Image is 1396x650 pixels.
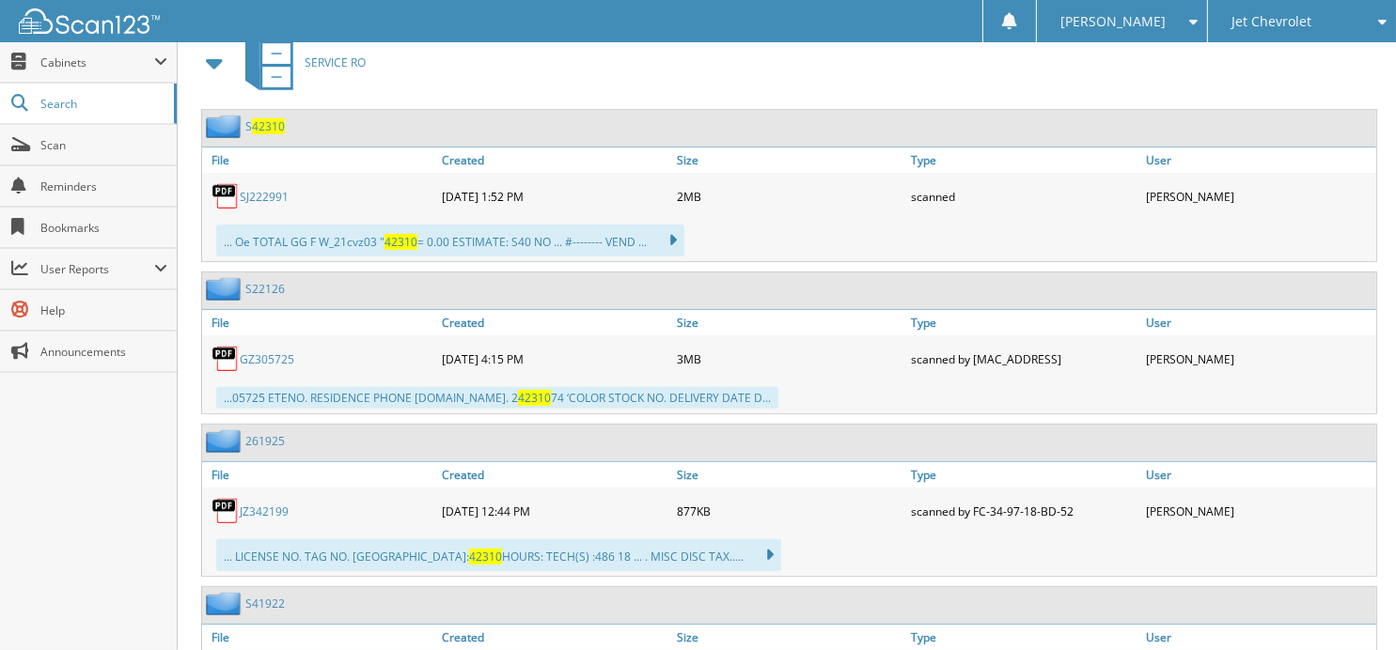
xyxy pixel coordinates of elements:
a: User [1141,147,1376,173]
span: Search [40,96,165,112]
span: User Reports [40,261,154,277]
a: GZ305725 [240,351,294,367]
a: JZ342199 [240,503,289,519]
a: Created [437,147,672,173]
span: Jet Chevrolet [1231,16,1311,27]
span: 42310 [252,118,285,134]
div: scanned by FC-34-97-18-BD-52 [906,492,1141,530]
div: 877KB [672,492,907,530]
img: PDF.png [212,345,240,373]
div: ... LICENSE NO. TAG NO. [GEOGRAPHIC_DATA]: HOURS: TECH(S) :486 18 ... . MISC DISC TAX..... [216,539,781,571]
a: Size [672,310,907,335]
span: 42310 [518,390,551,406]
a: Type [906,462,1141,487]
img: folder2.png [206,115,245,138]
span: Cabinets [40,54,154,70]
div: [DATE] 4:15 PM [437,340,672,378]
div: [PERSON_NAME] [1141,178,1376,215]
a: File [202,147,437,173]
a: User [1141,625,1376,650]
a: S41922 [245,596,285,611]
div: [PERSON_NAME] [1141,492,1376,530]
a: Created [437,625,672,650]
span: Bookmarks [40,220,167,236]
div: [DATE] 1:52 PM [437,178,672,215]
a: Created [437,310,672,335]
span: Help [40,302,167,318]
a: S22126 [245,281,285,297]
span: [PERSON_NAME] [1060,16,1166,27]
a: SERVICE RO [234,25,366,100]
img: folder2.png [206,592,245,615]
a: SJ222991 [240,189,289,205]
div: scanned by [MAC_ADDRESS] [906,340,1141,378]
span: 42310 [384,234,417,250]
a: Size [672,147,907,173]
a: Type [906,310,1141,335]
img: PDF.png [212,497,240,525]
a: File [202,462,437,487]
img: folder2.png [206,429,245,453]
a: File [202,310,437,335]
img: PDF.png [212,182,240,210]
span: 42310 [469,549,502,565]
span: Scan [40,137,167,153]
img: folder2.png [206,277,245,301]
span: Announcements [40,344,167,360]
div: ...05725 ETENO. RESIDENCE PHONE [DOMAIN_NAME]. 2 74 ‘COLOR STOCK NO. DELIVERY DATE D... [216,387,778,409]
div: scanned [906,178,1141,215]
span: Reminders [40,178,167,194]
iframe: Chat Widget [1302,560,1396,650]
div: 3MB [672,340,907,378]
a: File [202,625,437,650]
a: Size [672,462,907,487]
a: Size [672,625,907,650]
div: [DATE] 12:44 PM [437,492,672,530]
a: Type [906,147,1141,173]
div: 2MB [672,178,907,215]
a: User [1141,462,1376,487]
a: User [1141,310,1376,335]
img: scan123-logo-white.svg [19,8,160,34]
div: ... Oe TOTAL GG F W_21cvz03 " = 0.00 ESTIMATE: S40 NO ... #-------- VEND ... [216,224,684,256]
a: Created [437,462,672,487]
a: 261925 [245,433,285,449]
div: [PERSON_NAME] [1141,340,1376,378]
span: SERVICE RO [305,54,366,70]
a: S42310 [245,118,285,134]
a: Type [906,625,1141,650]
